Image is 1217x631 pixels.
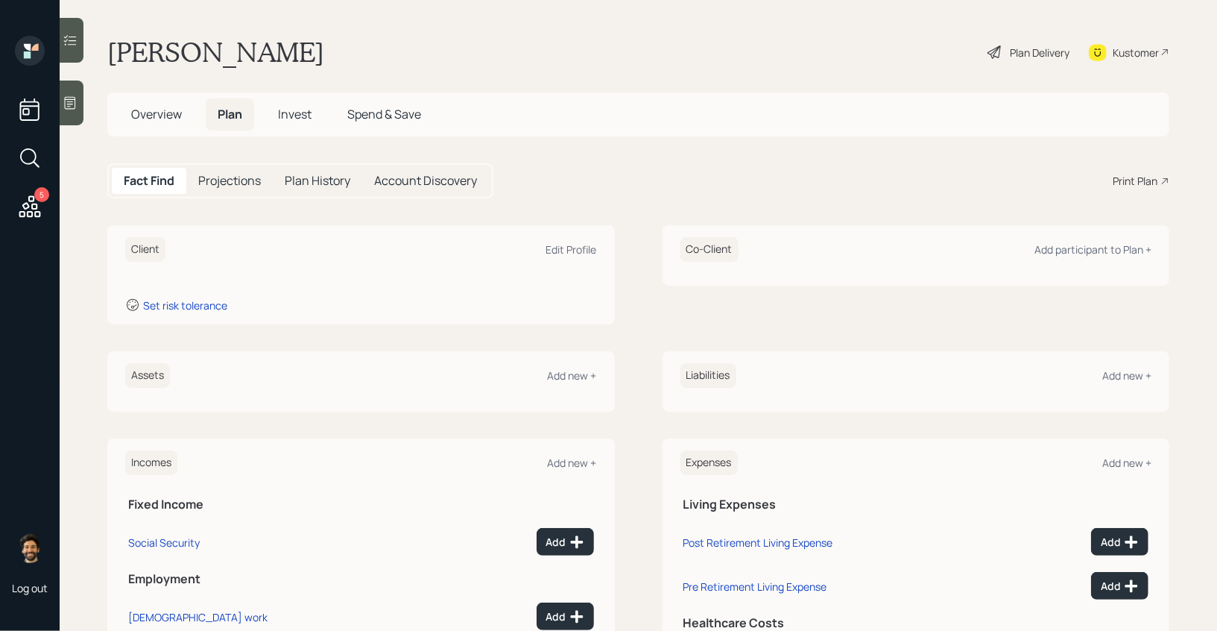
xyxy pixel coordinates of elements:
div: Print Plan [1113,173,1157,189]
div: Plan Delivery [1010,45,1069,60]
div: Pre Retirement Living Expense [683,580,827,594]
h6: Co-Client [680,237,739,262]
span: Overview [131,106,182,122]
h5: Fact Find [124,174,174,188]
div: Log out [12,581,48,595]
h6: Liabilities [680,363,736,388]
div: Add new + [548,368,597,383]
img: eric-schwartz-headshot.png [15,533,45,563]
div: Edit Profile [546,242,597,257]
h6: Expenses [680,451,738,475]
div: 5 [34,187,49,202]
h6: Incomes [125,451,177,475]
div: Add [1101,535,1139,550]
h5: Fixed Income [128,497,594,512]
div: Social Security [128,536,200,550]
div: Post Retirement Living Expense [683,536,833,550]
button: Add [537,603,594,630]
h5: Plan History [285,174,350,188]
div: [DEMOGRAPHIC_DATA] work [128,610,268,624]
div: Add [546,609,584,624]
button: Add [537,528,594,556]
span: Invest [278,106,312,122]
div: Set risk tolerance [143,298,227,313]
button: Add [1091,572,1148,600]
div: Add participant to Plan + [1034,242,1151,257]
div: Add new + [1102,368,1151,383]
div: Add new + [1102,456,1151,470]
h6: Assets [125,363,170,388]
h6: Client [125,237,165,262]
div: Add [1101,579,1139,594]
div: Kustomer [1113,45,1159,60]
h5: Account Discovery [374,174,477,188]
h5: Projections [198,174,261,188]
button: Add [1091,528,1148,556]
h5: Healthcare Costs [683,616,1149,630]
div: Add [546,535,584,550]
h5: Employment [128,572,594,586]
span: Spend & Save [347,106,421,122]
h5: Living Expenses [683,497,1149,512]
span: Plan [218,106,242,122]
h1: [PERSON_NAME] [107,36,324,69]
div: Add new + [548,456,597,470]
